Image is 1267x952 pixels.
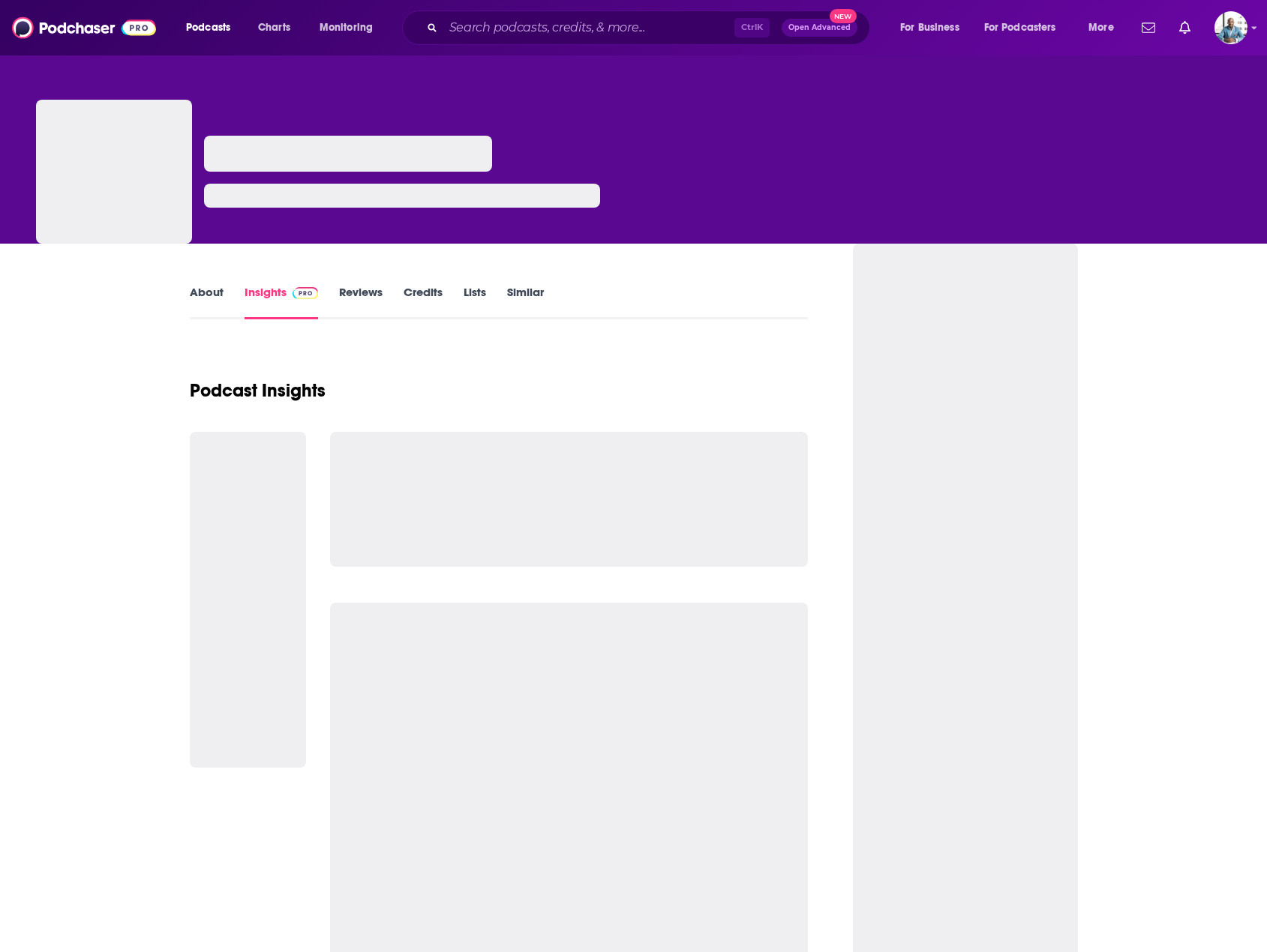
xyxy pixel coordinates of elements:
[1088,17,1114,38] span: More
[416,10,884,45] div: Search podcasts, credits, & more...
[1136,15,1161,40] a: Show notifications dropdown
[464,285,486,319] a: Lists
[782,19,857,37] button: Open AdvancedNew
[12,13,156,42] img: Podchaser - Follow, Share and Rate Podcasts
[248,16,299,40] a: Charts
[404,285,443,319] a: Credits
[984,17,1056,38] span: For Podcasters
[190,379,326,402] h1: Podcast Insights
[974,16,1078,40] button: open menu
[186,17,230,38] span: Podcasts
[830,9,857,23] span: New
[1078,16,1133,40] button: open menu
[1214,11,1247,44] span: Logged in as BoldlyGo
[1214,11,1247,44] button: Show profile menu
[339,285,383,319] a: Reviews
[245,285,319,319] a: InsightsPodchaser Pro
[1214,11,1247,44] img: User Profile
[176,16,250,40] button: open menu
[309,16,392,40] button: open menu
[900,17,959,38] span: For Business
[293,287,319,299] img: Podchaser Pro
[190,285,224,319] a: About
[320,17,373,38] span: Monitoring
[507,285,544,319] a: Similar
[788,24,851,31] span: Open Advanced
[890,16,978,40] button: open menu
[258,17,290,38] span: Charts
[443,16,734,40] input: Search podcasts, credits, & more...
[734,18,770,37] span: Ctrl K
[1173,15,1196,40] a: Show notifications dropdown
